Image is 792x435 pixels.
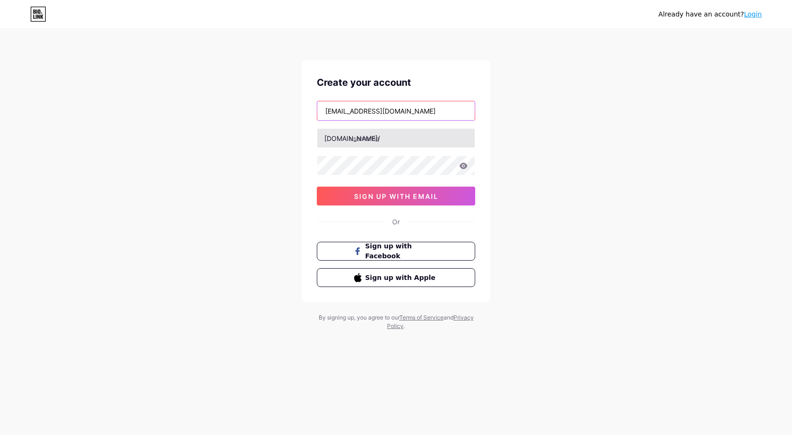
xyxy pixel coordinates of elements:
button: Sign up with Apple [317,268,475,287]
div: [DOMAIN_NAME]/ [324,133,380,143]
div: Create your account [317,75,475,90]
button: sign up with email [317,187,475,205]
span: Sign up with Facebook [365,241,438,261]
a: Login [744,10,762,18]
div: By signing up, you agree to our and . [316,313,476,330]
button: Sign up with Facebook [317,242,475,261]
a: Terms of Service [399,314,444,321]
input: username [317,129,475,148]
input: Email [317,101,475,120]
span: sign up with email [354,192,438,200]
div: Or [392,217,400,227]
span: Sign up with Apple [365,273,438,283]
div: Already have an account? [659,9,762,19]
